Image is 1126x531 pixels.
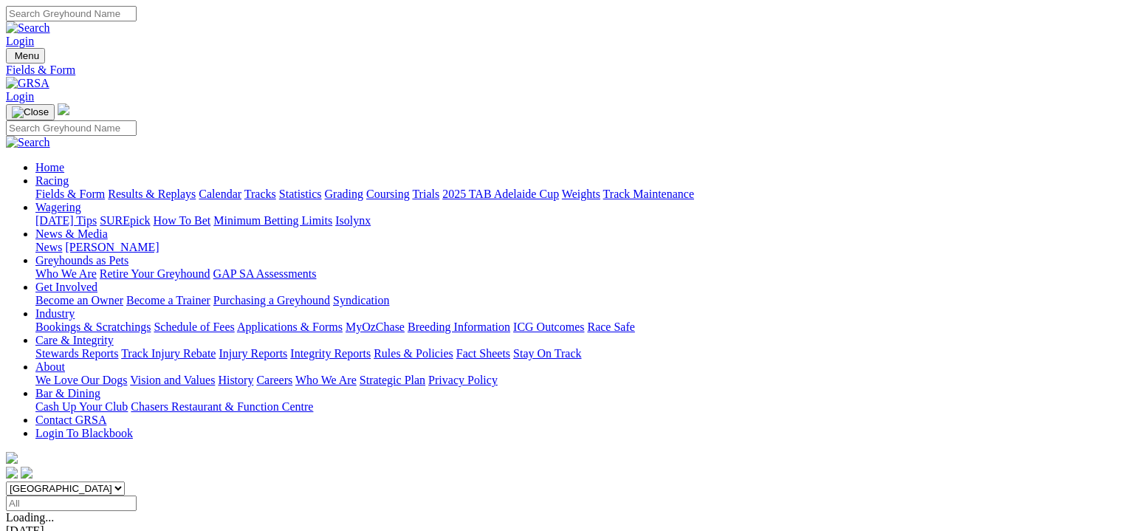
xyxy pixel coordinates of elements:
[335,214,371,227] a: Isolynx
[442,188,559,200] a: 2025 TAB Adelaide Cup
[290,347,371,360] a: Integrity Reports
[587,321,634,333] a: Race Safe
[12,106,49,118] img: Close
[154,214,211,227] a: How To Bet
[6,90,34,103] a: Login
[6,64,1120,77] a: Fields & Form
[108,188,196,200] a: Results & Replays
[35,360,65,373] a: About
[100,267,210,280] a: Retire Your Greyhound
[333,294,389,306] a: Syndication
[6,467,18,479] img: facebook.svg
[121,347,216,360] a: Track Injury Rebate
[6,136,50,149] img: Search
[35,241,62,253] a: News
[126,294,210,306] a: Become a Trainer
[513,321,584,333] a: ICG Outcomes
[6,48,45,64] button: Toggle navigation
[35,321,1120,334] div: Industry
[35,334,114,346] a: Care & Integrity
[6,6,137,21] input: Search
[213,294,330,306] a: Purchasing a Greyhound
[244,188,276,200] a: Tracks
[35,400,1120,414] div: Bar & Dining
[256,374,292,386] a: Careers
[35,321,151,333] a: Bookings & Scratchings
[295,374,357,386] a: Who We Are
[35,201,81,213] a: Wagering
[65,241,159,253] a: [PERSON_NAME]
[428,374,498,386] a: Privacy Policy
[513,347,581,360] a: Stay On Track
[154,321,234,333] a: Schedule of Fees
[35,188,1120,201] div: Racing
[6,104,55,120] button: Toggle navigation
[35,294,1120,307] div: Get Involved
[100,214,150,227] a: SUREpick
[35,347,1120,360] div: Care & Integrity
[219,347,287,360] a: Injury Reports
[35,347,118,360] a: Stewards Reports
[35,241,1120,254] div: News & Media
[237,321,343,333] a: Applications & Forms
[6,35,34,47] a: Login
[374,347,453,360] a: Rules & Policies
[35,161,64,174] a: Home
[15,50,39,61] span: Menu
[21,467,32,479] img: twitter.svg
[35,387,100,400] a: Bar & Dining
[35,254,128,267] a: Greyhounds as Pets
[213,214,332,227] a: Minimum Betting Limits
[35,214,97,227] a: [DATE] Tips
[131,400,313,413] a: Chasers Restaurant & Function Centre
[603,188,694,200] a: Track Maintenance
[35,281,97,293] a: Get Involved
[562,188,600,200] a: Weights
[35,374,127,386] a: We Love Our Dogs
[6,120,137,136] input: Search
[35,400,128,413] a: Cash Up Your Club
[35,307,75,320] a: Industry
[360,374,425,386] a: Strategic Plan
[35,267,1120,281] div: Greyhounds as Pets
[58,103,69,115] img: logo-grsa-white.png
[35,188,105,200] a: Fields & Form
[35,174,69,187] a: Racing
[35,267,97,280] a: Who We Are
[218,374,253,386] a: History
[6,511,54,524] span: Loading...
[6,21,50,35] img: Search
[213,267,317,280] a: GAP SA Assessments
[35,294,123,306] a: Become an Owner
[35,427,133,439] a: Login To Blackbook
[35,214,1120,227] div: Wagering
[6,496,137,511] input: Select date
[325,188,363,200] a: Grading
[346,321,405,333] a: MyOzChase
[366,188,410,200] a: Coursing
[199,188,241,200] a: Calendar
[35,227,108,240] a: News & Media
[408,321,510,333] a: Breeding Information
[279,188,322,200] a: Statistics
[130,374,215,386] a: Vision and Values
[6,452,18,464] img: logo-grsa-white.png
[6,77,49,90] img: GRSA
[456,347,510,360] a: Fact Sheets
[35,414,106,426] a: Contact GRSA
[412,188,439,200] a: Trials
[35,374,1120,387] div: About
